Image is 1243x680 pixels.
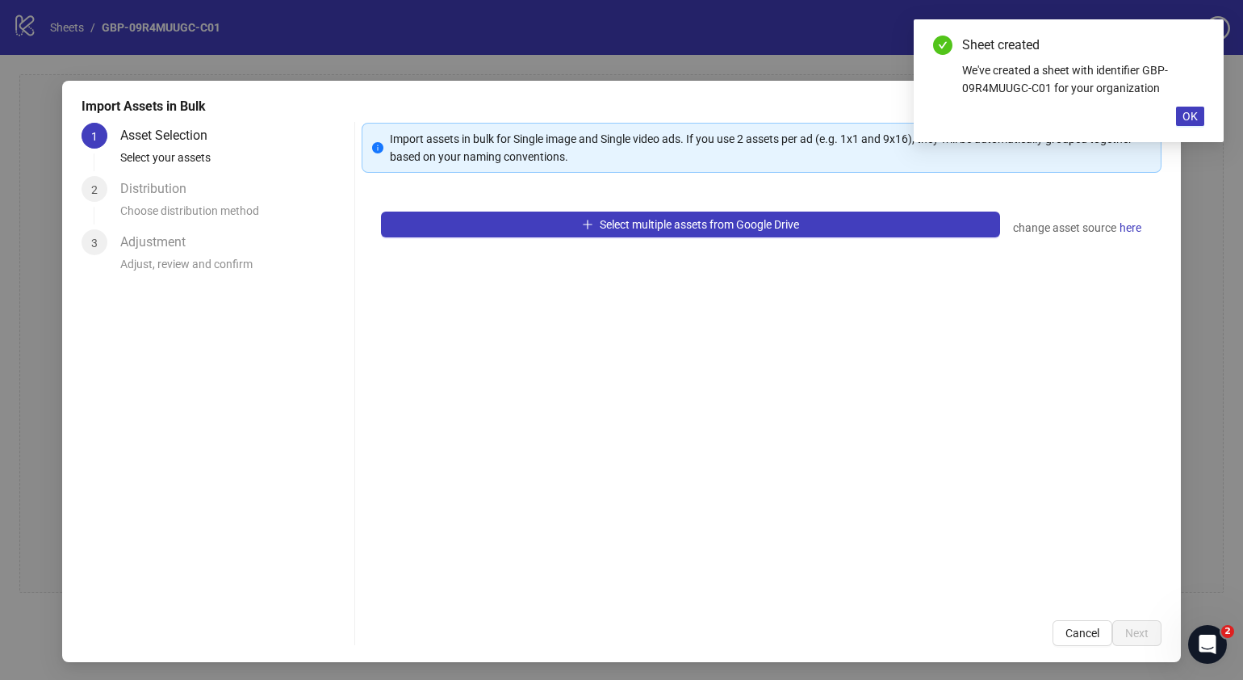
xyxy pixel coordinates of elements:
span: Cancel [1065,627,1099,640]
span: 2 [91,183,98,196]
div: Sheet created [962,36,1204,55]
button: Select multiple assets from Google Drive [381,212,1000,237]
a: Close [1186,36,1204,53]
div: Adjustment [120,229,199,255]
div: We've created a sheet with identifier GBP-09R4MUUGC-C01 for your organization [962,61,1204,97]
div: Distribution [120,176,199,202]
span: 3 [91,237,98,250]
div: Choose distribution method [120,202,348,229]
span: plus [582,219,593,230]
span: Select multiple assets from Google Drive [600,218,799,231]
span: 2 [1221,625,1234,638]
span: here [1120,219,1141,237]
div: Adjust, review and confirm [120,255,348,283]
button: OK [1176,107,1204,126]
span: 1 [91,130,98,143]
div: Import Assets in Bulk [82,97,1161,116]
div: Import assets in bulk for Single image and Single video ads. If you use 2 assets per ad (e.g. 1x1... [390,130,1151,166]
a: here [1119,218,1142,237]
div: Asset Selection [120,123,220,149]
span: check-circle [933,36,952,55]
iframe: Intercom live chat [1188,625,1227,664]
button: Next [1112,620,1161,646]
div: change asset source [1013,218,1142,237]
span: OK [1182,110,1198,123]
button: Cancel [1053,620,1112,646]
div: Select your assets [120,149,348,176]
span: info-circle [372,142,383,153]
